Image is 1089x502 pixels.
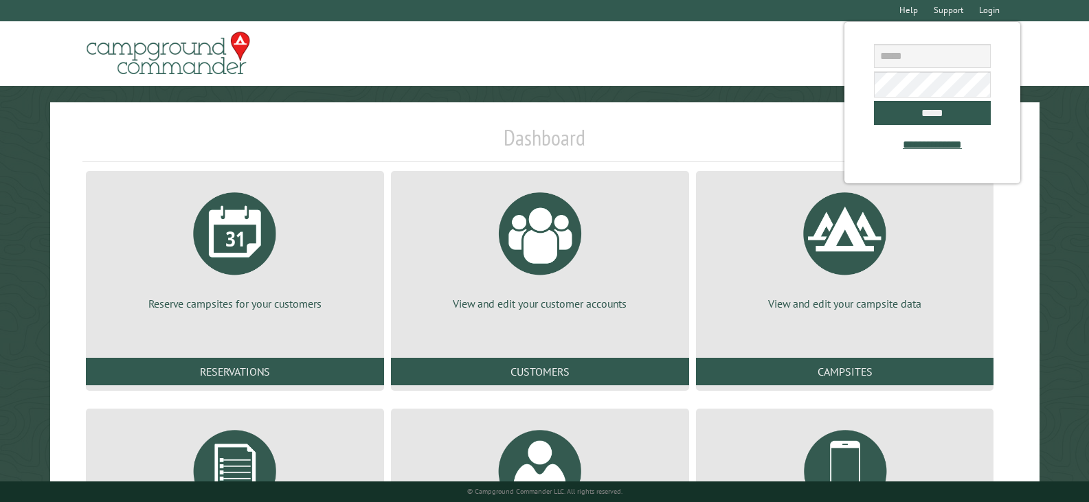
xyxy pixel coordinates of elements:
[407,296,673,311] p: View and edit your customer accounts
[86,358,384,385] a: Reservations
[102,296,368,311] p: Reserve campsites for your customers
[407,182,673,311] a: View and edit your customer accounts
[102,182,368,311] a: Reserve campsites for your customers
[712,296,978,311] p: View and edit your campsite data
[467,487,622,496] small: © Campground Commander LLC. All rights reserved.
[82,27,254,80] img: Campground Commander
[82,124,1007,162] h1: Dashboard
[391,358,689,385] a: Customers
[696,358,994,385] a: Campsites
[712,182,978,311] a: View and edit your campsite data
